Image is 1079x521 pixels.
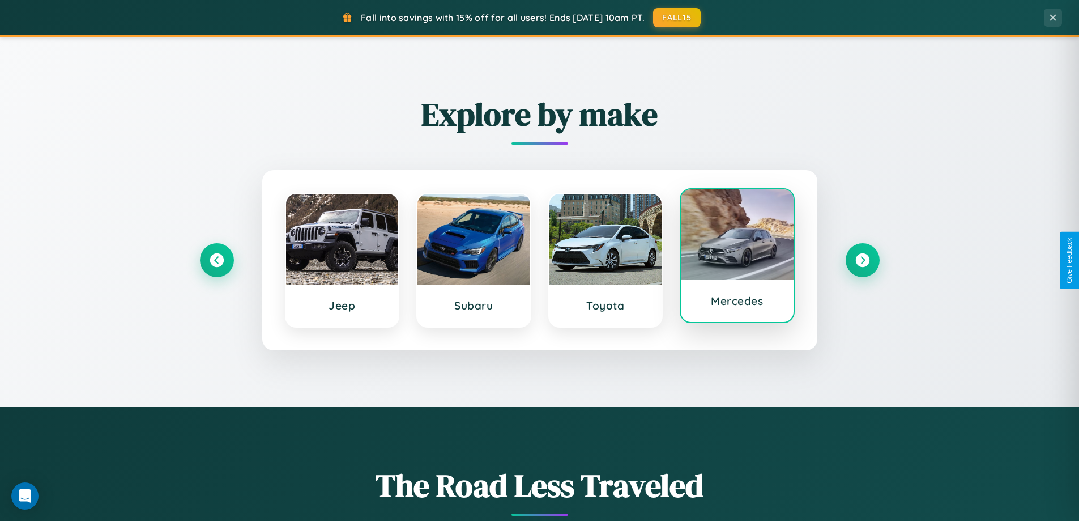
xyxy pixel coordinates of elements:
[429,299,519,312] h3: Subaru
[1065,238,1073,283] div: Give Feedback
[653,8,701,27] button: FALL15
[692,294,782,308] h3: Mercedes
[361,12,645,23] span: Fall into savings with 15% off for all users! Ends [DATE] 10am PT.
[11,482,39,510] div: Open Intercom Messenger
[297,299,387,312] h3: Jeep
[200,464,880,507] h1: The Road Less Traveled
[200,92,880,136] h2: Explore by make
[561,299,651,312] h3: Toyota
